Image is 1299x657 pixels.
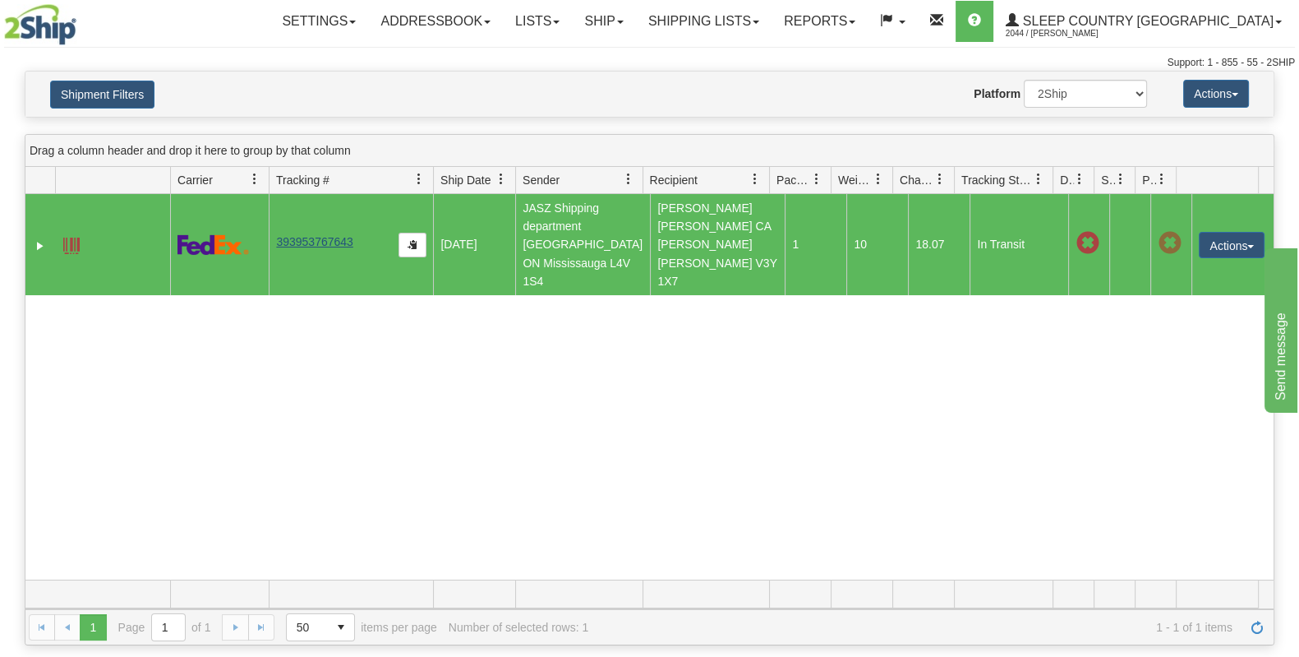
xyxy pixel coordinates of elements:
[741,165,769,193] a: Recipient filter column settings
[80,614,106,641] span: Page 1
[515,194,650,295] td: JASZ Shipping department [GEOGRAPHIC_DATA] ON Mississauga L4V 1S4
[1066,165,1094,193] a: Delivery Status filter column settings
[503,1,572,42] a: Lists
[276,235,352,248] a: 393953767643
[785,194,846,295] td: 1
[1158,232,1181,255] span: Pickup Not Assigned
[636,1,772,42] a: Shipping lists
[25,135,1274,167] div: grid grouping header
[286,613,437,641] span: items per page
[449,621,588,634] div: Number of selected rows: 1
[1107,165,1135,193] a: Shipment Issues filter column settings
[1101,172,1115,188] span: Shipment Issues
[405,165,433,193] a: Tracking # filter column settings
[1183,80,1249,108] button: Actions
[440,172,491,188] span: Ship Date
[1025,165,1053,193] a: Tracking Status filter column settings
[63,230,80,257] a: Label
[650,194,785,295] td: [PERSON_NAME] [PERSON_NAME] CA [PERSON_NAME] [PERSON_NAME] V3Y 1X7
[269,1,368,42] a: Settings
[615,165,643,193] a: Sender filter column settings
[241,165,269,193] a: Carrier filter column settings
[1006,25,1129,42] span: 2044 / [PERSON_NAME]
[1261,244,1297,412] iframe: chat widget
[523,172,560,188] span: Sender
[1244,614,1270,641] a: Refresh
[908,194,970,295] td: 18.07
[803,165,831,193] a: Packages filter column settings
[276,172,329,188] span: Tracking #
[864,165,892,193] a: Weight filter column settings
[398,233,426,257] button: Copy to clipboard
[32,238,48,254] a: Expand
[846,194,908,295] td: 10
[838,172,873,188] span: Weight
[650,172,698,188] span: Recipient
[4,56,1295,70] div: Support: 1 - 855 - 55 - 2SHIP
[1019,14,1274,28] span: Sleep Country [GEOGRAPHIC_DATA]
[50,81,154,109] button: Shipment Filters
[926,165,954,193] a: Charge filter column settings
[4,4,76,45] img: logo2044.jpg
[961,172,1033,188] span: Tracking Status
[1076,232,1099,255] span: Late
[1148,165,1176,193] a: Pickup Status filter column settings
[970,194,1068,295] td: In Transit
[1060,172,1074,188] span: Delivery Status
[1142,172,1156,188] span: Pickup Status
[368,1,503,42] a: Addressbook
[776,172,811,188] span: Packages
[572,1,635,42] a: Ship
[1199,232,1264,258] button: Actions
[900,172,934,188] span: Charge
[177,234,249,255] img: 2 - FedEx Express®
[152,614,185,641] input: Page 1
[974,86,1020,102] label: Platform
[286,613,355,641] span: Page sizes drop down
[297,619,318,636] span: 50
[118,613,211,641] span: Page of 1
[600,621,1232,634] span: 1 - 1 of 1 items
[328,614,354,641] span: select
[772,1,868,42] a: Reports
[993,1,1294,42] a: Sleep Country [GEOGRAPHIC_DATA] 2044 / [PERSON_NAME]
[12,10,152,30] div: Send message
[487,165,515,193] a: Ship Date filter column settings
[177,172,213,188] span: Carrier
[433,194,515,295] td: [DATE]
